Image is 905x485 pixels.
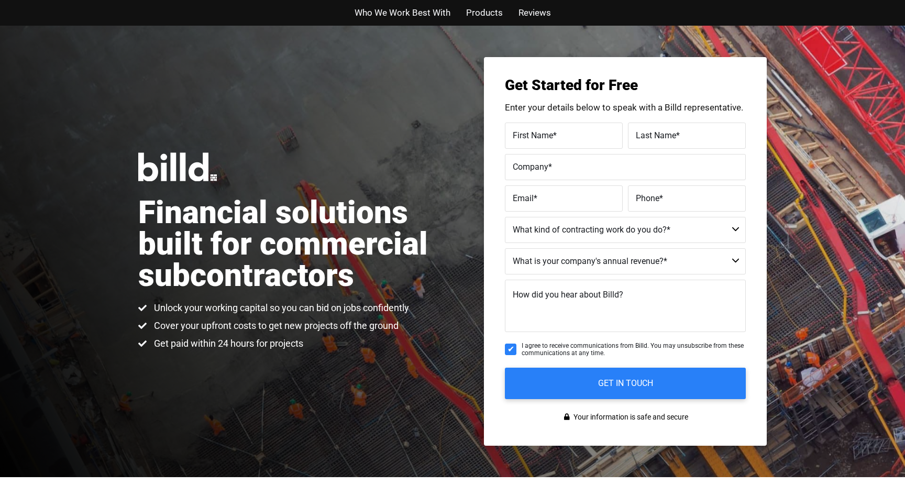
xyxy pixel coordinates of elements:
span: Company [513,161,548,171]
span: Email [513,193,534,203]
p: Enter your details below to speak with a Billd representative. [505,103,746,112]
span: How did you hear about Billd? [513,290,623,300]
input: GET IN TOUCH [505,368,746,399]
span: Unlock your working capital so you can bid on jobs confidently [151,302,409,314]
span: Get paid within 24 hours for projects [151,337,303,350]
span: First Name [513,130,553,140]
a: Reviews [518,5,551,20]
a: Who We Work Best With [355,5,450,20]
span: Last Name [636,130,676,140]
input: I agree to receive communications from Billd. You may unsubscribe from these communications at an... [505,344,516,355]
a: Products [466,5,503,20]
span: I agree to receive communications from Billd. You may unsubscribe from these communications at an... [522,342,746,357]
h3: Get Started for Free [505,78,746,93]
span: Phone [636,193,659,203]
h1: Financial solutions built for commercial subcontractors [138,197,452,291]
span: Your information is safe and secure [571,410,688,425]
span: Cover your upfront costs to get new projects off the ground [151,319,399,332]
